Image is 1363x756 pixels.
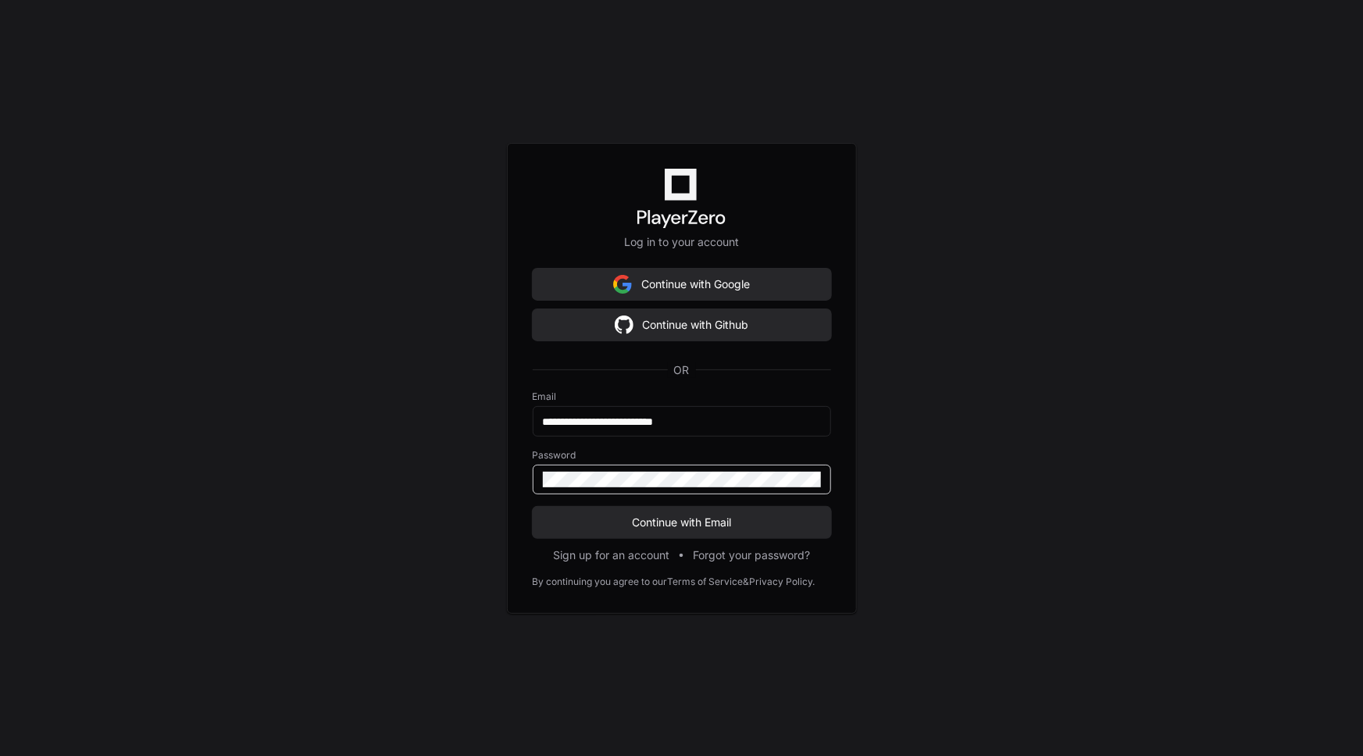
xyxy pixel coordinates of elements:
button: Continue with Google [533,269,831,300]
button: Continue with Email [533,507,831,538]
a: Privacy Policy. [750,576,815,588]
label: Password [533,449,831,462]
p: Log in to your account [533,234,831,250]
div: By continuing you agree to our [533,576,668,588]
button: Forgot your password? [693,547,810,563]
label: Email [533,390,831,403]
button: Continue with Github [533,309,831,341]
div: & [744,576,750,588]
span: Continue with Email [533,515,831,530]
span: OR [668,362,696,378]
button: Sign up for an account [553,547,669,563]
img: Sign in with google [613,269,632,300]
img: Sign in with google [615,309,633,341]
a: Terms of Service [668,576,744,588]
